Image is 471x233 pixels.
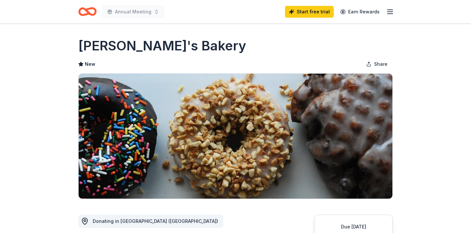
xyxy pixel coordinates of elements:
[115,8,151,16] span: Annual Meeting
[361,58,393,71] button: Share
[78,4,97,19] a: Home
[93,218,218,224] span: Donating in [GEOGRAPHIC_DATA] ([GEOGRAPHIC_DATA])
[336,6,384,18] a: Earn Rewards
[322,223,385,231] div: Due [DATE]
[285,6,334,18] a: Start free trial
[78,37,246,55] h1: [PERSON_NAME]'s Bakery
[102,5,164,18] button: Annual Meeting
[374,60,387,68] span: Share
[85,60,95,68] span: New
[79,74,392,199] img: Image for DeEtta's Bakery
